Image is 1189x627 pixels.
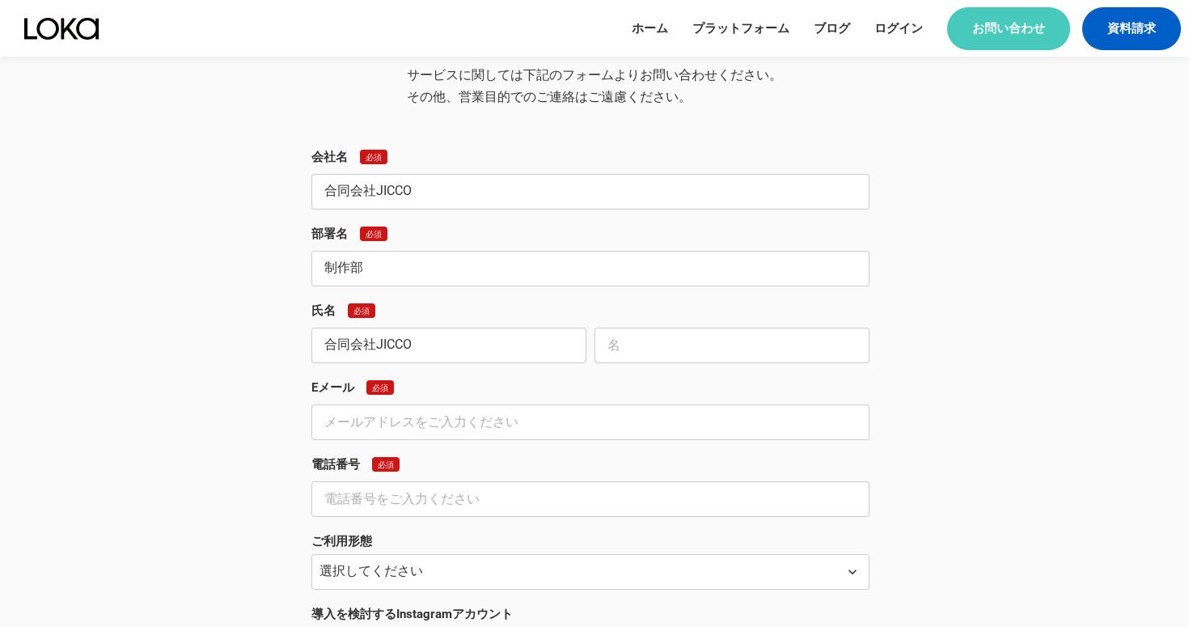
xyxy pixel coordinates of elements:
[311,328,586,363] input: 姓
[311,379,354,396] p: Eメール
[594,328,870,363] input: 名
[378,460,394,469] p: 必須
[311,251,870,286] input: 部署名をご入力ください
[372,383,388,392] p: 必須
[311,481,870,517] input: 電話番号をご入力ください
[874,20,923,37] a: ログイン
[1082,7,1181,50] a: 資料請求
[366,152,382,162] p: 必須
[407,64,782,108] p: サービスに関しては下記のフォームよりお問い合わせください。 その他、営業目的でのご連絡はご遠慮ください。
[692,20,789,37] a: プラットフォーム
[366,229,382,239] p: 必須
[311,606,513,623] p: 導入を検討するInstagramアカウント
[947,7,1070,50] a: お問い合わせ
[311,405,870,440] input: メールアドレスをご入力ください
[311,226,348,243] p: 部署名
[311,303,336,320] p: 氏名
[814,20,850,37] a: ブログ
[311,456,360,473] p: 電話番号
[311,149,348,166] p: 会社名
[311,174,870,210] input: 会社名をご入力ください
[311,533,372,550] p: ご利用形態
[353,306,370,316] p: 必須
[632,20,668,37] a: ホーム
